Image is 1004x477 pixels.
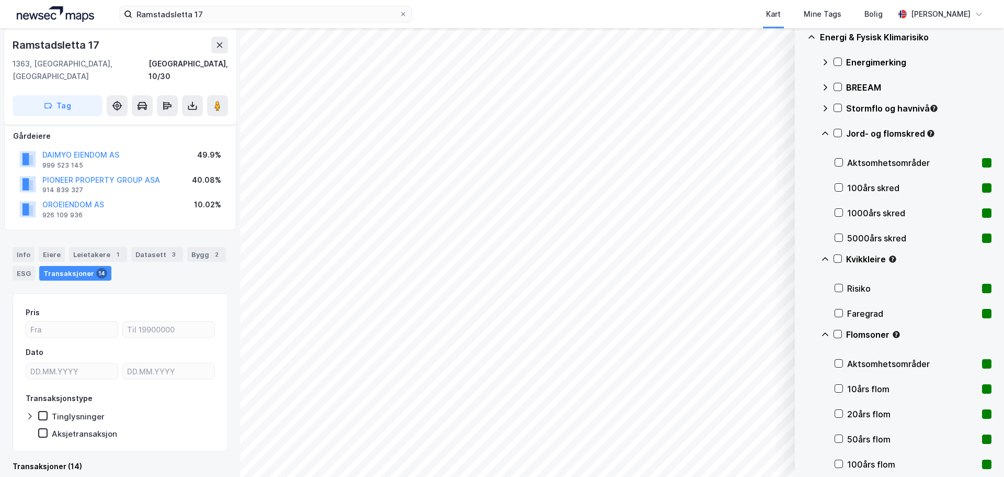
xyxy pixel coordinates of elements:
[13,247,35,262] div: Info
[847,358,978,370] div: Aktsomhetsområder
[892,330,901,339] div: Tooltip anchor
[112,249,123,260] div: 1
[39,247,65,262] div: Eiere
[197,149,221,161] div: 49.9%
[820,31,991,43] div: Energi & Fysisk Klimarisiko
[211,249,222,260] div: 2
[847,383,978,395] div: 10års flom
[13,58,149,83] div: 1363, [GEOGRAPHIC_DATA], [GEOGRAPHIC_DATA]
[26,363,118,379] input: DD.MM.YYYY
[847,207,978,219] div: 1000års skred
[846,81,991,94] div: BREEAM
[131,247,183,262] div: Datasett
[13,460,228,473] div: Transaksjoner (14)
[42,211,83,219] div: 926 109 936
[804,8,841,20] div: Mine Tags
[69,247,127,262] div: Leietakere
[26,321,118,337] input: Fra
[26,346,43,359] div: Dato
[847,232,978,245] div: 5000års skred
[123,363,214,379] input: DD.MM.YYYY
[847,408,978,420] div: 20års flom
[13,37,101,53] div: Ramstadsletta 17
[13,130,227,142] div: Gårdeiere
[187,247,226,262] div: Bygg
[52,429,117,439] div: Aksjetransaksjon
[846,56,991,69] div: Energimerking
[17,6,94,22] img: logo.a4113a55bc3d86da70a041830d287a7e.svg
[52,412,105,421] div: Tinglysninger
[42,161,83,170] div: 999 523 145
[864,8,883,20] div: Bolig
[13,95,102,116] button: Tag
[123,321,214,337] input: Til 19900000
[847,433,978,446] div: 50års flom
[888,254,897,264] div: Tooltip anchor
[13,266,35,281] div: ESG
[194,198,221,211] div: 10.02%
[846,102,991,115] div: Stormflo og havnivå
[846,253,991,265] div: Kvikkleire
[847,182,978,194] div: 100års skred
[42,186,83,194] div: 914 839 327
[26,392,93,405] div: Transaksjonstype
[26,306,40,319] div: Pris
[846,127,991,140] div: Jord- og flomskred
[911,8,971,20] div: [PERSON_NAME]
[929,104,939,113] div: Tooltip anchor
[39,266,111,281] div: Transaksjoner
[168,249,179,260] div: 3
[952,427,1004,477] iframe: Chat Widget
[846,328,991,341] div: Flomsoner
[192,174,221,186] div: 40.08%
[847,282,978,295] div: Risiko
[847,157,978,169] div: Aktsomhetsområder
[926,129,935,138] div: Tooltip anchor
[847,307,978,320] div: Faregrad
[952,427,1004,477] div: Kontrollprogram for chat
[766,8,781,20] div: Kart
[96,268,107,279] div: 14
[132,6,399,22] input: Søk på adresse, matrikkel, gårdeiere, leietakere eller personer
[847,458,978,471] div: 100års flom
[149,58,228,83] div: [GEOGRAPHIC_DATA], 10/30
